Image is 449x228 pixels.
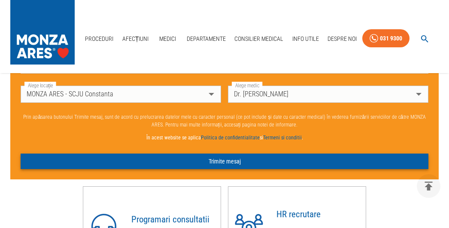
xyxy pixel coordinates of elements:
[417,174,440,198] button: delete
[276,210,366,219] h4: HR recrutare
[231,30,287,48] a: Consilier Medical
[228,86,428,103] div: Dr. [PERSON_NAME]
[131,215,221,225] h4: Programari consultatii
[201,135,260,141] a: Politica de confidentialitate
[21,154,428,169] button: Trimite mesaj
[183,30,229,48] a: Departamente
[154,30,182,48] a: Medici
[119,30,152,48] a: Afecțiuni
[82,30,117,48] a: Proceduri
[24,82,56,89] label: Alege locație
[263,135,302,141] a: Termeni si conditii
[21,113,428,129] p: Prin apăsarea butonului Trimite mesaj, sunt de acord cu prelucrarea datelor mele cu caracter pers...
[324,30,360,48] a: Despre Noi
[289,30,322,48] a: Info Utile
[21,86,221,103] div: MONZA ARES - SCJU Constanta
[362,29,410,48] a: 031 9300
[380,33,402,44] div: 031 9300
[232,82,262,89] label: Alege medic
[146,135,303,141] strong: În acest website se aplica si .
